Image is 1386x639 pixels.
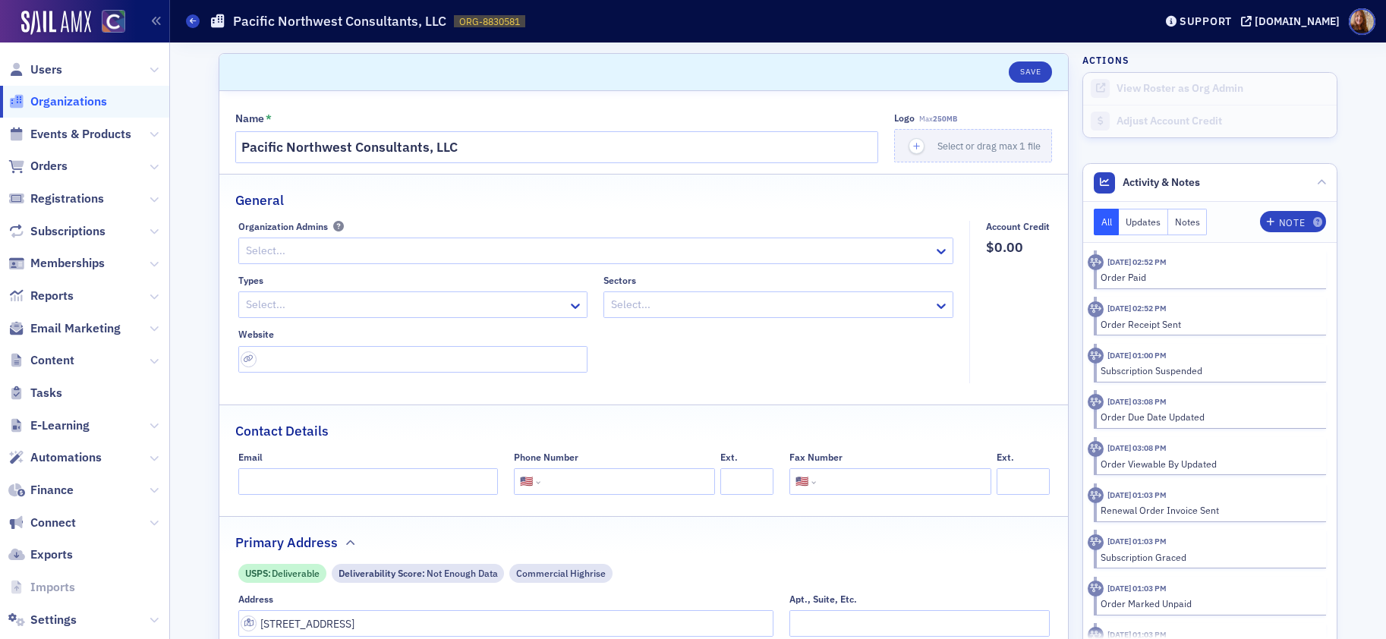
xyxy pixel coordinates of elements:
div: Name [235,112,264,126]
span: Reports [30,288,74,304]
a: Registrations [8,190,104,207]
div: Note [1279,219,1305,227]
a: Content [8,352,74,369]
span: $0.00 [986,238,1050,257]
button: Save [1009,61,1052,83]
a: Settings [8,612,77,628]
div: Account Credit [986,221,1050,232]
div: [DOMAIN_NAME] [1255,14,1340,28]
div: Adjust Account Credit [1117,115,1329,128]
span: Memberships [30,255,105,272]
div: 🇺🇸 [520,474,533,489]
div: Fax Number [789,452,843,463]
div: Website [238,329,274,340]
div: Subscription Suspended [1101,364,1315,377]
a: Users [8,61,62,78]
span: Connect [30,515,76,531]
button: Notes [1168,209,1208,235]
div: Address [238,593,273,605]
div: Activity [1088,394,1104,410]
span: Exports [30,546,73,563]
div: Activity [1088,534,1104,550]
div: Activity [1088,487,1104,503]
h2: Primary Address [235,533,338,552]
span: Content [30,352,74,369]
span: Events & Products [30,126,131,143]
span: Tasks [30,385,62,401]
div: Activity [1088,254,1104,270]
img: SailAMX [21,11,91,35]
span: Profile [1349,8,1375,35]
span: Select or drag max 1 file [937,140,1041,152]
div: USPS: Deliverable [238,564,326,583]
div: Order Viewable By Updated [1101,457,1315,471]
a: Finance [8,482,74,499]
a: Tasks [8,385,62,401]
span: 250MB [933,114,957,124]
time: 1/7/2025 01:03 PM [1107,583,1167,593]
abbr: This field is required [266,113,272,124]
div: Order Due Date Updated [1101,410,1315,423]
button: [DOMAIN_NAME] [1241,16,1345,27]
time: 1/7/2025 03:08 PM [1107,396,1167,407]
a: Adjust Account Credit [1083,105,1337,137]
div: 🇺🇸 [795,474,808,489]
a: Orders [8,158,68,175]
div: Ext. [997,452,1014,463]
span: Deliverability Score : [339,566,427,580]
button: All [1094,209,1120,235]
div: Order Marked Unpaid [1101,597,1315,610]
span: ORG-8830581 [459,15,520,28]
div: Order Receipt Sent [1101,317,1315,331]
a: Reports [8,288,74,304]
span: Activity & Notes [1123,175,1200,190]
button: Note [1260,211,1326,232]
a: Email Marketing [8,320,121,337]
div: Subscription Graced [1101,550,1315,564]
h2: General [235,190,284,210]
a: Imports [8,579,75,596]
time: 3/8/2025 01:00 PM [1107,350,1167,360]
span: Registrations [30,190,104,207]
a: E-Learning [8,417,90,434]
a: Connect [8,515,76,531]
div: Order Paid [1101,270,1315,284]
time: 1/7/2025 01:03 PM [1107,489,1167,500]
div: Sectors [603,275,636,286]
time: 1/7/2025 03:08 PM [1107,442,1167,453]
div: Types [238,275,263,286]
a: Organizations [8,93,107,110]
img: SailAMX [102,10,125,33]
h1: Pacific Northwest Consultants, LLC [233,12,446,30]
span: Imports [30,579,75,596]
div: Commercial Highrise [509,564,613,583]
time: 4/24/2025 02:52 PM [1107,303,1167,313]
span: Finance [30,482,74,499]
div: Support [1180,14,1232,28]
div: Activity [1088,348,1104,364]
div: Apt., Suite, Etc. [789,593,857,605]
button: Updates [1119,209,1168,235]
span: Settings [30,612,77,628]
span: Orders [30,158,68,175]
time: 4/24/2025 02:52 PM [1107,257,1167,267]
div: Phone Number [514,452,578,463]
span: Organizations [30,93,107,110]
div: Organization Admins [238,221,328,232]
a: Memberships [8,255,105,272]
div: Deliverability Score: Not Enough Data [332,564,504,583]
span: Subscriptions [30,223,106,240]
a: Exports [8,546,73,563]
span: USPS : [245,566,272,580]
div: Activity [1088,301,1104,317]
div: Activity [1088,441,1104,457]
h2: Contact Details [235,421,329,441]
h4: Actions [1082,53,1129,67]
div: Logo [894,112,915,124]
span: Email Marketing [30,320,121,337]
button: Select or drag max 1 file [894,129,1052,162]
span: E-Learning [30,417,90,434]
div: Activity [1088,581,1104,597]
a: Automations [8,449,102,466]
